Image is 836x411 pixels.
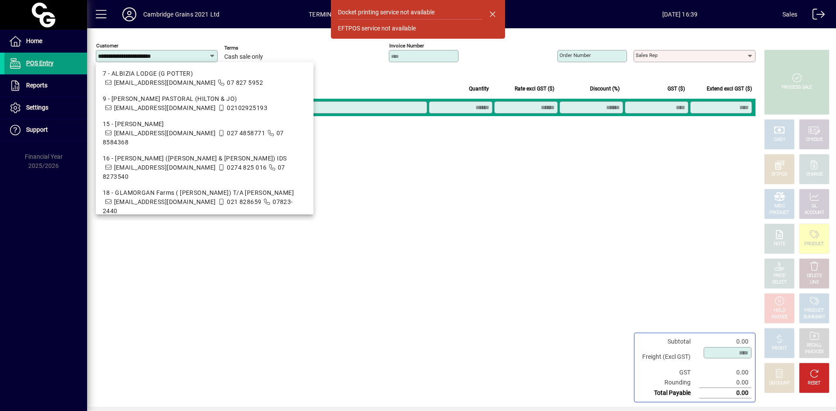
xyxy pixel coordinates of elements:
[804,307,824,314] div: PRODUCT
[772,171,788,178] div: EFTPOS
[114,198,216,205] span: [EMAIL_ADDRESS][DOMAIN_NAME]
[96,66,313,91] mat-option: 7 - ALBIZIA LODGE (G POTTER)
[114,79,216,86] span: [EMAIL_ADDRESS][DOMAIN_NAME]
[224,45,276,51] span: Terms
[4,97,87,119] a: Settings
[803,314,825,321] div: SUMMARY
[515,84,554,94] span: Rate excl GST ($)
[804,241,824,247] div: PRODUCT
[771,314,787,321] div: INVOICE
[774,273,785,279] div: PRICE
[804,210,824,216] div: ACCOUNT
[96,185,313,219] mat-option: 18 - GLAMORGAN Farms ( ARMISTEAD) T/A Rhiannon Armistead
[810,279,819,286] div: LINE
[26,60,54,67] span: POS Entry
[224,53,263,60] span: Cash sale only
[26,82,47,89] span: Reports
[774,203,785,210] div: MISC
[338,24,416,33] div: EFTPOS service not available
[638,368,699,378] td: GST
[560,52,591,58] mat-label: Order number
[807,273,822,279] div: DELETE
[699,388,752,398] td: 0.00
[227,130,265,137] span: 027 4858771
[469,84,489,94] span: Quantity
[309,7,343,21] span: TERMINAL2
[103,154,307,163] div: 16 - [PERSON_NAME] ([PERSON_NAME] & [PERSON_NAME]) IDS
[26,104,48,111] span: Settings
[699,378,752,388] td: 0.00
[772,279,787,286] div: SELECT
[96,116,313,150] mat-option: 15 - LIONEL ANSLEY
[96,91,313,116] mat-option: 9 - ALEXANDER PASTORAL (HILTON & JO)
[115,7,143,22] button: Profile
[805,349,823,355] div: INVOICES
[26,126,48,133] span: Support
[774,241,785,247] div: NOTE
[769,380,790,387] div: DISCOUNT
[103,69,307,78] div: 7 - ALBIZIA LODGE (G POTTER)
[143,7,219,21] div: Cambridge Grains 2021 Ltd
[227,198,261,205] span: 021 828659
[638,388,699,398] td: Total Payable
[812,203,817,210] div: GL
[389,43,424,49] mat-label: Invoice number
[227,104,267,111] span: 02102925193
[103,94,307,104] div: 9 - [PERSON_NAME] PASTORAL (HILTON & JO)
[699,337,752,347] td: 0.00
[638,337,699,347] td: Subtotal
[806,2,825,30] a: Logout
[699,368,752,378] td: 0.00
[227,164,266,171] span: 0274 825 016
[114,104,216,111] span: [EMAIL_ADDRESS][DOMAIN_NAME]
[806,137,823,143] div: CHEQUE
[782,7,797,21] div: Sales
[774,307,785,314] div: HOLD
[4,30,87,52] a: Home
[638,378,699,388] td: Rounding
[774,137,785,143] div: CASH
[782,84,812,91] div: PROCESS SALE
[96,43,118,49] mat-label: Customer
[577,7,782,21] span: [DATE] 16:39
[806,171,823,178] div: CHARGE
[638,347,699,368] td: Freight (Excl GST)
[103,188,307,197] div: 18 - GLAMORGAN Farms ( [PERSON_NAME]) T/A [PERSON_NAME]
[26,37,42,44] span: Home
[227,79,263,86] span: 07 827 5952
[772,345,787,352] div: PROFIT
[4,119,87,141] a: Support
[807,342,822,349] div: RECALL
[114,130,216,137] span: [EMAIL_ADDRESS][DOMAIN_NAME]
[769,210,789,216] div: PRODUCT
[636,52,657,58] mat-label: Sales rep
[114,164,216,171] span: [EMAIL_ADDRESS][DOMAIN_NAME]
[808,380,821,387] div: RESET
[4,75,87,97] a: Reports
[667,84,685,94] span: GST ($)
[103,120,307,129] div: 15 - [PERSON_NAME]
[707,84,752,94] span: Extend excl GST ($)
[96,150,313,185] mat-option: 16 - ANZAC LODGE (DEAN & INGRID) IDS
[590,84,620,94] span: Discount (%)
